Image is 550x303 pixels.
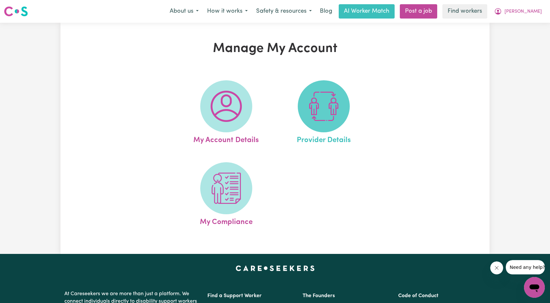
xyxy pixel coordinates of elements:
a: Code of Conduct [398,293,439,298]
iframe: Button to launch messaging window [524,277,545,298]
button: My Account [490,5,546,18]
a: The Founders [303,293,335,298]
a: Careseekers home page [236,266,315,271]
a: My Account Details [179,80,273,146]
a: Provider Details [277,80,371,146]
a: Find a Support Worker [207,293,262,298]
button: About us [165,5,203,18]
span: Provider Details [297,132,351,146]
button: Safety & resources [252,5,316,18]
button: How it works [203,5,252,18]
span: My Compliance [200,214,253,228]
a: Blog [316,4,336,19]
a: AI Worker Match [339,4,395,19]
img: Careseekers logo [4,6,28,17]
iframe: Close message [490,261,503,274]
a: Find workers [442,4,487,19]
span: Need any help? [4,5,39,10]
span: My Account Details [193,132,259,146]
h1: Manage My Account [136,41,414,57]
span: [PERSON_NAME] [504,8,542,15]
a: Careseekers logo [4,4,28,19]
a: Post a job [400,4,437,19]
a: My Compliance [179,162,273,228]
iframe: Message from company [506,260,545,274]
